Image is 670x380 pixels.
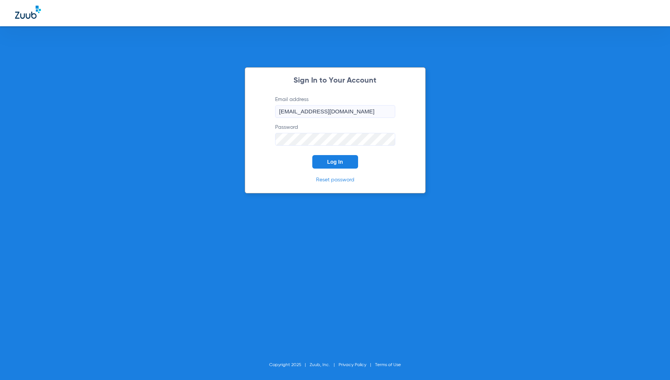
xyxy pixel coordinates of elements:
img: Zuub Logo [15,6,41,19]
li: Zuub, Inc. [310,361,339,369]
input: Password [275,133,395,146]
button: Log In [312,155,358,169]
h2: Sign In to Your Account [264,77,407,84]
a: Reset password [316,177,354,182]
a: Privacy Policy [339,363,366,367]
input: Email address [275,105,395,118]
label: Password [275,124,395,146]
label: Email address [275,96,395,118]
a: Terms of Use [375,363,401,367]
iframe: Chat Widget [632,344,670,380]
span: Log In [327,159,343,165]
li: Copyright 2025 [269,361,310,369]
